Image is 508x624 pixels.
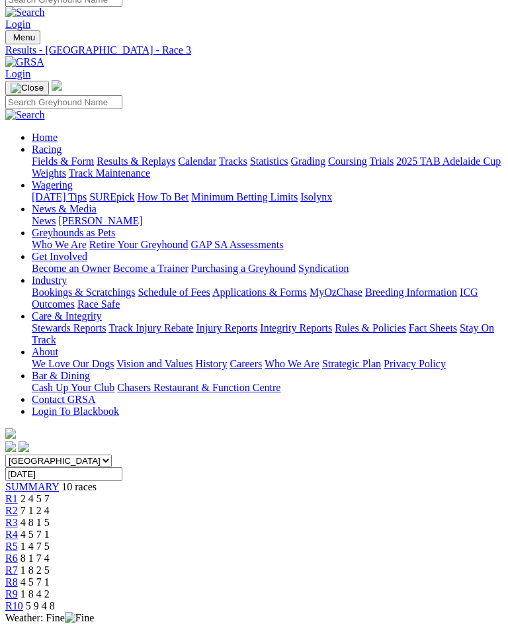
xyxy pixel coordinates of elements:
a: Minimum Betting Limits [191,191,298,202]
img: Search [5,109,45,121]
a: R4 [5,529,18,540]
a: Login [5,68,30,79]
button: Toggle navigation [5,30,40,44]
span: Weather: Fine [5,612,94,623]
a: We Love Our Dogs [32,358,114,369]
div: Industry [32,287,503,310]
a: R5 [5,541,18,552]
a: Breeding Information [365,287,457,298]
a: Cash Up Your Club [32,382,114,393]
a: Racing [32,144,62,155]
img: facebook.svg [5,441,16,452]
a: Track Injury Rebate [108,322,193,334]
img: logo-grsa-white.png [5,428,16,439]
span: R9 [5,588,18,600]
a: Get Involved [32,251,87,262]
a: History [195,358,227,369]
span: R8 [5,576,18,588]
a: Statistics [250,156,288,167]
span: 2 4 5 7 [21,493,50,504]
a: How To Bet [138,191,189,202]
a: Results - [GEOGRAPHIC_DATA] - Race 3 [5,44,503,56]
a: Industry [32,275,67,286]
a: Fields & Form [32,156,94,167]
img: Close [11,83,44,93]
a: Integrity Reports [260,322,332,334]
span: 1 8 2 5 [21,564,50,576]
a: Isolynx [300,191,332,202]
a: Rules & Policies [335,322,406,334]
div: Racing [32,156,503,179]
a: Who We Are [265,358,319,369]
a: News & Media [32,203,97,214]
a: Greyhounds as Pets [32,227,115,238]
a: Calendar [178,156,216,167]
span: 5 9 4 8 [26,600,55,611]
a: Weights [32,167,66,179]
span: 1 4 7 5 [21,541,50,552]
a: Home [32,132,58,143]
div: About [32,358,503,370]
img: logo-grsa-white.png [52,80,62,91]
img: twitter.svg [19,441,29,452]
span: 1 8 4 2 [21,588,50,600]
a: SUMMARY [5,481,59,492]
a: Stay On Track [32,322,494,345]
a: SUREpick [89,191,134,202]
span: 4 8 1 5 [21,517,50,528]
a: R7 [5,564,18,576]
a: Applications & Forms [212,287,307,298]
a: Syndication [298,263,349,274]
input: Select date [5,467,122,481]
a: [PERSON_NAME] [58,215,142,226]
a: Trials [369,156,394,167]
div: Care & Integrity [32,322,503,346]
a: Bar & Dining [32,370,90,381]
a: GAP SA Assessments [191,239,284,250]
span: 8 1 7 4 [21,553,50,564]
a: Wagering [32,179,73,191]
a: Bookings & Scratchings [32,287,135,298]
a: Retire Your Greyhound [89,239,189,250]
img: GRSA [5,56,44,68]
a: Purchasing a Greyhound [191,263,296,274]
a: R2 [5,505,18,516]
a: About [32,346,58,357]
span: 7 1 2 4 [21,505,50,516]
a: Vision and Values [116,358,192,369]
a: Fact Sheets [409,322,457,334]
a: Grading [291,156,325,167]
a: Care & Integrity [32,310,102,322]
a: R6 [5,553,18,564]
a: Careers [230,358,262,369]
a: R1 [5,493,18,504]
a: Tracks [219,156,247,167]
a: MyOzChase [310,287,362,298]
a: R10 [5,600,23,611]
a: News [32,215,56,226]
a: Coursing [328,156,367,167]
a: Become a Trainer [113,263,189,274]
button: Toggle navigation [5,81,49,95]
a: Chasers Restaurant & Function Centre [117,382,280,393]
a: [DATE] Tips [32,191,87,202]
a: 2025 TAB Adelaide Cup [396,156,501,167]
a: Who We Are [32,239,87,250]
a: Contact GRSA [32,394,95,405]
a: Privacy Policy [384,358,446,369]
a: Injury Reports [196,322,257,334]
div: Get Involved [32,263,503,275]
a: Stewards Reports [32,322,106,334]
a: Strategic Plan [322,358,381,369]
a: R3 [5,517,18,528]
a: Track Maintenance [69,167,150,179]
img: Fine [65,612,94,624]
